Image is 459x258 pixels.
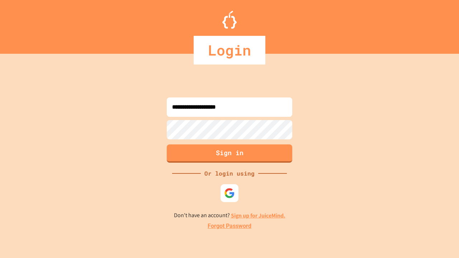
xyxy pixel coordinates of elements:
div: Or login using [201,169,258,178]
a: Forgot Password [208,222,251,230]
a: Sign up for JuiceMind. [231,212,285,219]
img: google-icon.svg [224,188,235,199]
div: Login [194,36,265,64]
button: Sign in [167,144,292,163]
img: Logo.svg [222,11,237,29]
p: Don't have an account? [174,211,285,220]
